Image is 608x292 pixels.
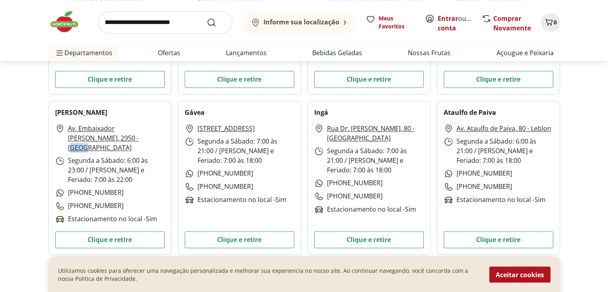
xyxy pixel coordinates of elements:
span: Departamentos [55,43,112,62]
h2: [PERSON_NAME] [55,108,107,117]
a: Entrar [438,14,458,23]
button: Clique e retire [314,71,424,88]
p: Estacionamento no local - Sim [444,195,546,205]
h2: Ingá [314,108,328,117]
button: Informe sua localização [242,11,356,34]
p: Estacionamento no local - Sim [314,204,416,214]
button: Clique e retire [314,231,424,248]
p: [PHONE_NUMBER] [55,188,124,198]
button: Clique e retire [444,231,553,248]
a: [STREET_ADDRESS] [197,124,255,133]
p: [PHONE_NUMBER] [314,191,383,201]
a: Av. Ataulfo de Paiva, 80 - Leblon [456,124,551,133]
a: Bebidas Geladas [312,48,362,58]
img: Hortifruti [48,10,88,34]
h2: Ataulfo de Paiva [444,108,496,117]
button: Clique e retire [55,231,165,248]
p: Segunda a Sábado: 6:00 às 21:00 / [PERSON_NAME] e Feriado: 7:00 às 18:00 [444,136,553,165]
p: Segunda a Sábado: 7:00 às 21:00 / [PERSON_NAME] e Feriado: 7:00 às 18:00 [314,146,424,175]
p: Estacionamento no local - Sim [185,195,287,205]
a: Ofertas [158,48,180,58]
input: search [98,11,232,34]
p: Segunda a Sábado: 7:00 às 21:00 / [PERSON_NAME] e Feriado: 7:00 às 18:00 [185,136,294,165]
p: Estacionamento no local - Sim [55,214,157,224]
a: Rua Dr. [PERSON_NAME], 80 - [GEOGRAPHIC_DATA] [327,124,424,143]
span: ou [438,14,473,33]
a: Criar conta [438,14,482,32]
button: Submit Search [207,18,226,27]
p: [PHONE_NUMBER] [444,168,512,178]
a: Meus Favoritos [366,14,415,30]
p: Utilizamos cookies para oferecer uma navegação personalizada e melhorar sua experiencia no nosso ... [58,266,480,282]
a: Nossas Frutas [408,48,451,58]
a: Açougue e Peixaria [496,48,553,58]
a: Av. Embaixador [PERSON_NAME], 2950 - [GEOGRAPHIC_DATA] [68,124,165,152]
button: Carrinho [541,13,560,32]
button: Clique e retire [185,231,294,248]
b: Informe sua localização [263,18,339,26]
p: [PHONE_NUMBER] [444,182,512,192]
p: [PHONE_NUMBER] [185,182,253,192]
span: 0 [554,18,557,26]
p: [PHONE_NUMBER] [185,168,253,178]
a: Lançamentos [226,48,267,58]
button: Clique e retire [444,71,553,88]
p: Segunda a Sábado: 6:00 às 23:00 / [PERSON_NAME] e Feriado: 7:00 às 22:00 [55,156,165,184]
p: [PHONE_NUMBER] [55,201,124,211]
button: Aceitar cookies [489,266,550,282]
p: [PHONE_NUMBER] [314,178,383,188]
button: Clique e retire [185,71,294,88]
span: Meus Favoritos [379,14,415,30]
a: Comprar Novamente [493,14,531,32]
h2: Gávea [185,108,205,117]
button: Clique e retire [55,71,165,88]
button: Menu [55,43,64,62]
